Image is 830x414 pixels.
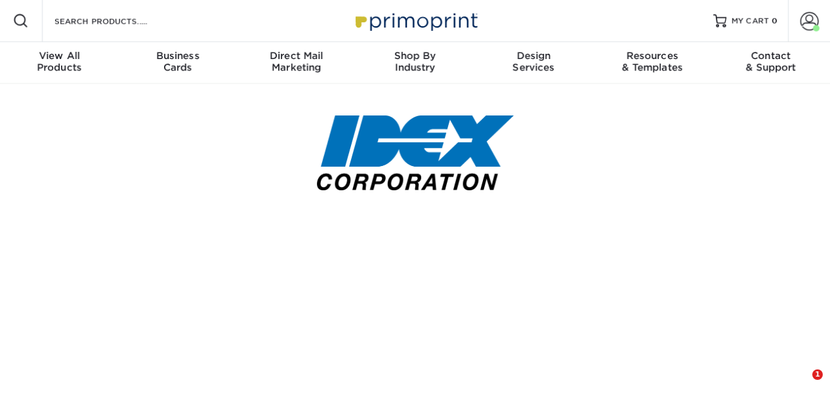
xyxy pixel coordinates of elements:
span: 1 [812,369,823,380]
a: DesignServices [474,42,593,84]
img: Primoprint [350,7,481,35]
div: & Templates [593,50,712,73]
span: Business [119,50,238,62]
div: Services [474,50,593,73]
div: Marketing [237,50,356,73]
span: MY CART [732,16,769,27]
a: Resources& Templates [593,42,712,84]
input: SEARCH PRODUCTS..... [53,13,181,29]
a: BusinessCards [119,42,238,84]
span: Contact [711,50,830,62]
span: Resources [593,50,712,62]
img: IDEXCorp [317,115,514,190]
span: Shop By [356,50,474,62]
a: Shop ByIndustry [356,42,474,84]
a: Contact& Support [711,42,830,84]
span: Direct Mail [237,50,356,62]
div: & Support [711,50,830,73]
span: Design [474,50,593,62]
div: Industry [356,50,474,73]
span: 0 [772,16,778,26]
a: Direct MailMarketing [237,42,356,84]
div: Cards [119,50,238,73]
iframe: Intercom live chat [785,369,817,401]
